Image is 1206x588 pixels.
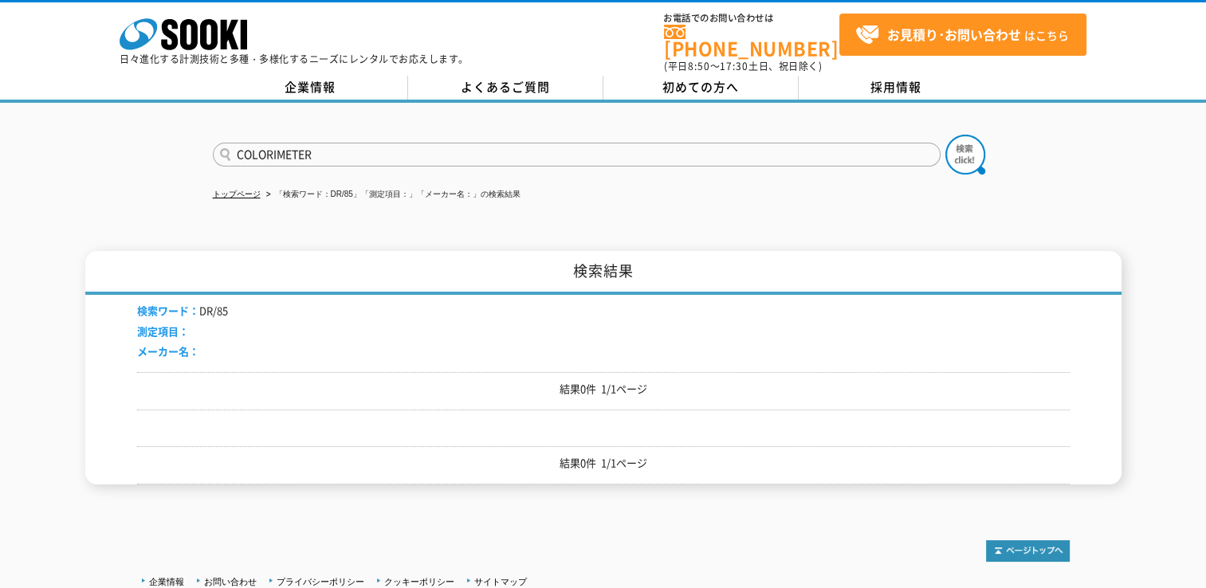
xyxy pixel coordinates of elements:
li: 「検索ワード：DR/85」「測定項目：」「メーカー名：」の検索結果 [263,186,521,203]
a: 初めての方へ [603,76,799,100]
span: はこちら [855,23,1069,47]
h1: 検索結果 [85,251,1122,295]
p: 結果0件 1/1ページ [137,381,1070,398]
a: よくあるご質問 [408,76,603,100]
a: 企業情報 [213,76,408,100]
a: お問い合わせ [204,577,257,586]
p: 日々進化する計測技術と多種・多様化するニーズにレンタルでお応えします。 [120,54,469,64]
p: 結果0件 1/1ページ [137,455,1070,472]
a: トップページ [213,190,261,198]
a: 企業情報 [149,577,184,586]
span: お電話でのお問い合わせは [664,14,839,23]
span: メーカー名： [137,343,199,359]
a: お見積り･お問い合わせはこちら [839,14,1086,56]
span: (平日 ～ 土日、祝日除く) [664,59,822,73]
span: 検索ワード： [137,303,199,318]
input: 商品名、型式、NETIS番号を入力してください [213,143,941,167]
a: クッキーポリシー [384,577,454,586]
a: [PHONE_NUMBER] [664,25,839,57]
a: 採用情報 [799,76,994,100]
span: 測定項目： [137,323,189,339]
span: 初めての方へ [662,78,739,96]
a: サイトマップ [474,577,527,586]
strong: お見積り･お問い合わせ [887,25,1021,44]
span: 17:30 [720,59,748,73]
img: btn_search.png [945,135,985,174]
li: DR/85 [137,303,228,319]
a: プライバシーポリシー [277,577,364,586]
span: 8:50 [688,59,710,73]
img: トップページへ [986,540,1070,562]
